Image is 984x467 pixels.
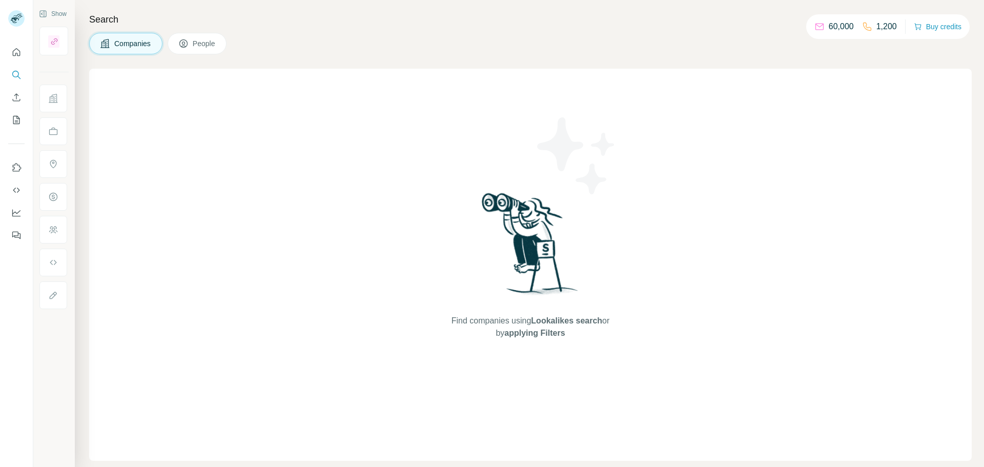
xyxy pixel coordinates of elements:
button: Use Surfe API [8,181,25,199]
span: Find companies using or by [448,315,612,339]
span: Companies [114,38,152,49]
span: Lookalikes search [531,316,602,325]
button: Buy credits [914,19,961,34]
button: Feedback [8,226,25,245]
p: 60,000 [829,21,854,33]
button: Search [8,66,25,84]
p: 1,200 [876,21,897,33]
button: My lists [8,111,25,129]
button: Quick start [8,43,25,62]
span: applying Filters [504,329,565,337]
h4: Search [89,12,972,27]
button: Use Surfe on LinkedIn [8,158,25,177]
span: People [193,38,216,49]
button: Show [32,6,74,22]
button: Enrich CSV [8,88,25,107]
button: Dashboard [8,204,25,222]
img: Surfe Illustration - Stars [530,110,623,202]
img: Surfe Illustration - Woman searching with binoculars [477,190,584,304]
